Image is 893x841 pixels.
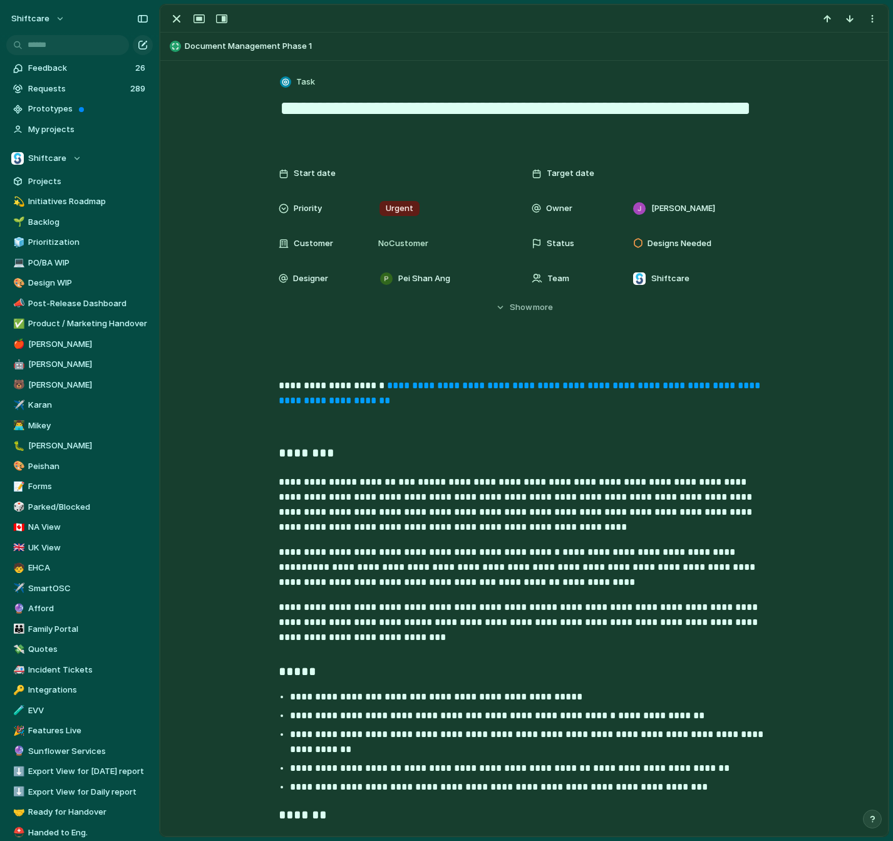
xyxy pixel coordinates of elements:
[28,806,148,818] span: Ready for Handover
[11,582,24,595] button: ✈️
[28,277,148,289] span: Design WIP
[13,358,22,372] div: 🤖
[6,436,153,455] a: 🐛[PERSON_NAME]
[28,440,148,452] span: [PERSON_NAME]
[6,120,153,139] a: My projects
[13,622,22,636] div: 👪
[28,827,148,839] span: Handed to Eng.
[6,783,153,802] a: ⬇️Export View for Daily report
[13,540,22,555] div: 🇬🇧
[28,152,66,165] span: Shiftcare
[13,785,22,799] div: ⬇️
[6,803,153,822] div: 🤝Ready for Handover
[28,83,126,95] span: Requests
[13,825,22,840] div: ⛑️
[28,175,148,188] span: Projects
[28,399,148,411] span: Karan
[13,642,22,657] div: 💸
[13,418,22,433] div: 👨‍💻
[11,602,24,615] button: 🔮
[11,277,24,289] button: 🎨
[6,192,153,211] a: 💫Initiatives Roadmap
[651,272,689,285] span: Shiftcare
[6,477,153,496] a: 📝Forms
[11,297,24,310] button: 📣
[6,294,153,313] a: 📣Post-Release Dashboard
[11,827,24,839] button: ⛑️
[28,562,148,574] span: EHCA
[6,742,153,761] a: 🔮Sunflower Services
[13,235,22,250] div: 🧊
[6,314,153,333] div: ✅Product / Marketing Handover
[6,376,153,395] a: 🐻[PERSON_NAME]
[6,274,153,292] div: 🎨Design WIP
[13,703,22,718] div: 🧪
[13,195,22,209] div: 💫
[28,521,148,534] span: NA View
[28,501,148,513] span: Parked/Blocked
[28,704,148,717] span: EVV
[11,684,24,696] button: 🔑
[6,681,153,699] a: 🔑Integrations
[13,398,22,413] div: ✈️
[6,701,153,720] a: 🧪EVV
[13,663,22,677] div: 🚑
[6,559,153,577] a: 🧒EHCA
[6,721,153,740] a: 🎉Features Live
[294,202,322,215] span: Priority
[28,358,148,371] span: [PERSON_NAME]
[13,724,22,738] div: 🎉
[28,582,148,595] span: SmartOSC
[386,202,413,215] span: Urgent
[6,539,153,557] div: 🇬🇧UK View
[6,457,153,476] div: 🎨Peishan
[547,272,569,285] span: Team
[11,643,24,656] button: 💸
[28,684,148,696] span: Integrations
[6,355,153,374] a: 🤖[PERSON_NAME]
[28,103,148,115] span: Prototypes
[13,805,22,820] div: 🤝
[11,480,24,493] button: 📝
[6,579,153,598] div: ✈️SmartOSC
[6,640,153,659] a: 💸Quotes
[279,296,770,319] button: Showmore
[11,704,24,717] button: 🧪
[166,36,882,56] button: Document Management Phase 1
[28,623,148,636] span: Family Portal
[28,62,132,75] span: Feedback
[6,518,153,537] a: 🇨🇦NA View
[648,237,711,250] span: Designs Needed
[6,59,153,78] a: Feedback26
[13,744,22,758] div: 🔮
[11,501,24,513] button: 🎲
[6,335,153,354] a: 🍎[PERSON_NAME]
[13,215,22,229] div: 🌱
[28,257,148,269] span: PO/BA WIP
[28,664,148,676] span: Incident Tickets
[13,255,22,270] div: 💻
[6,396,153,415] a: ✈️Karan
[6,254,153,272] div: 💻PO/BA WIP
[11,521,24,534] button: 🇨🇦
[11,542,24,554] button: 🇬🇧
[13,276,22,291] div: 🎨
[13,561,22,575] div: 🧒
[13,439,22,453] div: 🐛
[135,62,148,75] span: 26
[6,213,153,232] a: 🌱Backlog
[6,498,153,517] a: 🎲Parked/Blocked
[11,379,24,391] button: 🐻
[6,620,153,639] a: 👪Family Portal
[6,172,153,191] a: Projects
